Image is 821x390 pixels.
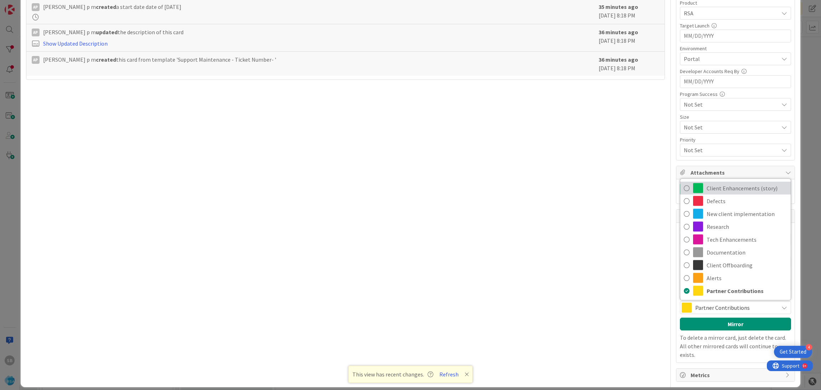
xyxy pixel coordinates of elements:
[707,286,787,296] span: Partner Contributions
[695,303,775,313] span: Partner Contributions
[96,56,116,63] b: created
[680,333,791,359] p: To delete a mirror card, just delete the card. All other mirrored cards will continue to exists.
[680,272,791,284] a: Alerts
[707,234,787,245] span: Tech Enhancements
[680,46,791,51] div: Environment
[680,23,791,28] div: Target Launch
[680,0,791,5] div: Product
[599,3,638,10] b: 35 minutes ago
[680,295,691,300] span: Label
[599,55,659,72] div: [DATE] 8:18 PM
[32,29,40,36] div: Ap
[36,3,40,9] div: 9+
[707,183,787,194] span: Client Enhancements (story)
[680,137,791,142] div: Priority
[680,182,791,195] a: Client Enhancements (story)
[707,273,787,283] span: Alerts
[32,3,40,11] div: Ap
[707,260,787,271] span: Client Offboarding
[96,29,118,36] b: updated
[684,76,787,88] input: MM/DD/YYYY
[680,195,791,207] a: Defects
[599,2,659,20] div: [DATE] 8:18 PM
[680,114,791,119] div: Size
[780,348,806,355] div: Get Started
[691,168,782,177] span: Attachments
[680,69,791,74] div: Developer Accounts Req By
[43,28,184,36] span: [PERSON_NAME] p m the description of this card
[684,145,775,155] span: Not Set
[437,370,461,379] button: Refresh
[707,196,787,206] span: Defects
[680,92,791,97] div: Program Success
[680,207,791,220] a: New client implementation
[684,55,779,63] span: Portal
[599,56,638,63] b: 36 minutes ago
[96,3,116,10] b: created
[32,56,40,64] div: Ap
[680,318,791,330] button: Mirror
[680,233,791,246] a: Tech Enhancements
[43,2,181,11] span: [PERSON_NAME] p m a start date date of [DATE]
[707,209,787,219] span: New client implementation
[684,100,779,109] span: Not Set
[806,344,812,350] div: 4
[680,246,791,259] a: Documentation
[43,40,108,47] a: Show Updated Description
[599,28,659,48] div: [DATE] 8:18 PM
[680,220,791,233] a: Research
[680,259,791,272] a: Client Offboarding
[352,370,433,379] span: This view has recent changes.
[774,346,812,358] div: Open Get Started checklist, remaining modules: 4
[684,30,787,42] input: MM/DD/YYYY
[684,9,779,17] span: RSA
[691,371,782,379] span: Metrics
[43,55,276,64] span: [PERSON_NAME] p m this card from template 'Support Maintenance - Ticket Number- '
[599,29,638,36] b: 36 minutes ago
[680,284,791,297] a: Partner Contributions
[707,247,787,258] span: Documentation
[684,122,775,132] span: Not Set
[707,221,787,232] span: Research
[15,1,32,10] span: Support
